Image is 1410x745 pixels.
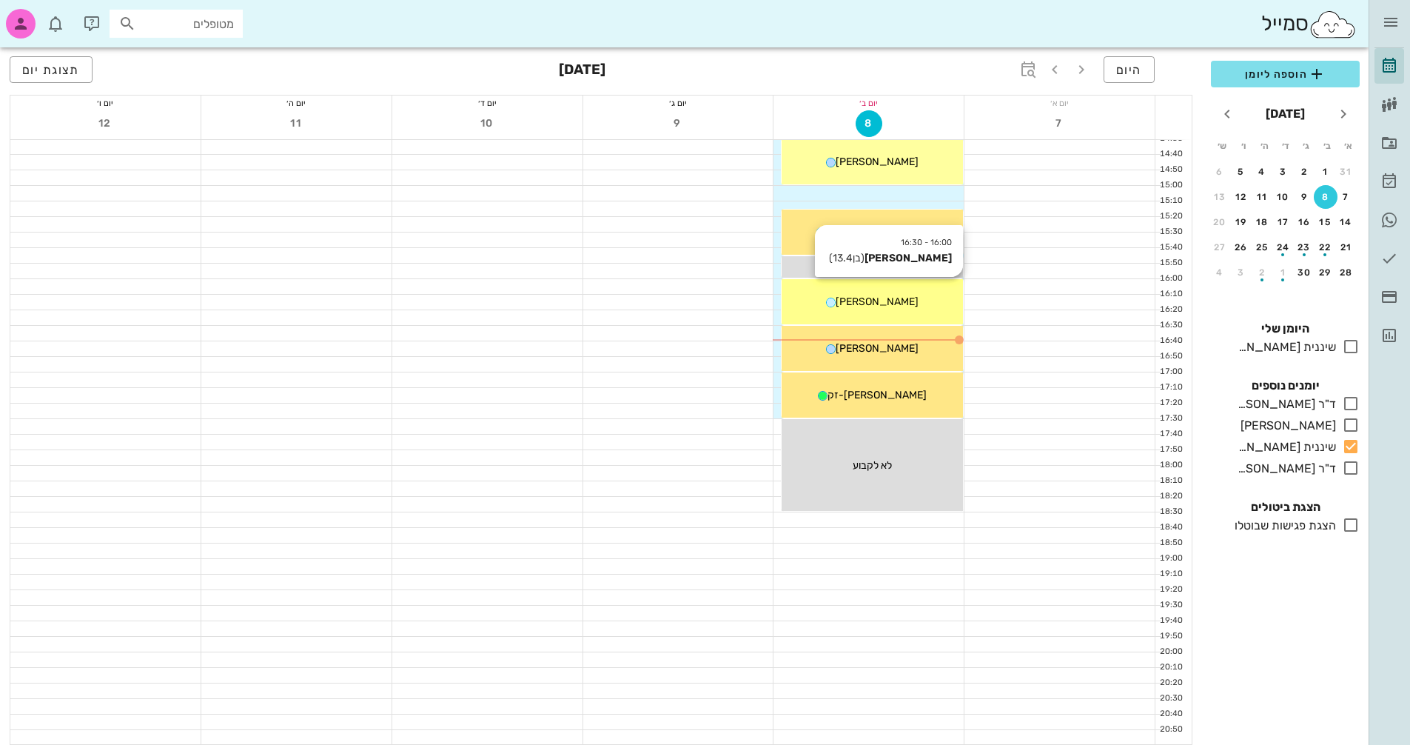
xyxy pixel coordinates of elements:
[1155,412,1186,425] div: 17:30
[1155,350,1186,363] div: 16:50
[1250,267,1274,278] div: 2
[1314,160,1337,184] button: 1
[1255,133,1274,158] th: ה׳
[1335,167,1358,177] div: 31
[1208,167,1232,177] div: 6
[1214,101,1241,127] button: חודש הבא
[1272,167,1295,177] div: 3
[1272,185,1295,209] button: 10
[1229,517,1336,535] div: הצגת פגישות שבוטלו
[1335,242,1358,253] div: 21
[1229,210,1253,234] button: 19
[1229,217,1253,227] div: 19
[1272,217,1295,227] div: 17
[201,96,392,110] div: יום ה׳
[1229,185,1253,209] button: 12
[1272,235,1295,259] button: 24
[283,110,309,137] button: 11
[1229,267,1253,278] div: 3
[836,342,919,355] span: [PERSON_NAME]
[1208,192,1232,202] div: 13
[1211,377,1360,395] h4: יומנים נוספים
[1155,692,1186,705] div: 20:30
[1155,490,1186,503] div: 18:20
[1314,192,1337,202] div: 8
[1292,192,1316,202] div: 9
[1104,56,1155,83] button: היום
[10,96,201,110] div: יום ו׳
[856,110,882,137] button: 8
[1272,267,1295,278] div: 1
[836,295,919,308] span: [PERSON_NAME]
[1235,417,1336,435] div: [PERSON_NAME]
[1208,217,1232,227] div: 20
[1335,210,1358,234] button: 14
[1335,192,1358,202] div: 7
[1250,185,1274,209] button: 11
[1314,235,1337,259] button: 22
[1314,242,1337,253] div: 22
[1272,242,1295,253] div: 24
[1335,261,1358,284] button: 28
[92,110,118,137] button: 12
[1155,615,1186,627] div: 19:40
[1155,708,1186,721] div: 20:40
[773,96,964,110] div: יום ב׳
[1155,537,1186,549] div: 18:50
[1232,460,1336,478] div: ד"ר [PERSON_NAME]
[1335,185,1358,209] button: 7
[1232,338,1336,356] div: שיננית [PERSON_NAME]
[1250,192,1274,202] div: 11
[856,117,882,130] span: 8
[1260,99,1311,129] button: [DATE]
[853,459,892,472] span: לא לקבוע
[1314,217,1337,227] div: 15
[1155,397,1186,410] div: 17:20
[1155,179,1186,192] div: 15:00
[1155,319,1186,332] div: 16:30
[1155,568,1186,581] div: 19:10
[1292,185,1316,209] button: 9
[1229,160,1253,184] button: 5
[283,117,309,130] span: 11
[1250,235,1274,259] button: 25
[1292,217,1316,227] div: 16
[1250,261,1274,284] button: 2
[1339,133,1358,158] th: א׳
[1155,599,1186,612] div: 19:30
[1155,506,1186,518] div: 18:30
[1208,235,1232,259] button: 27
[1314,167,1337,177] div: 1
[392,96,583,110] div: יום ד׳
[1155,164,1186,176] div: 14:50
[1292,160,1316,184] button: 2
[1292,167,1316,177] div: 2
[1232,438,1336,456] div: שיננית [PERSON_NAME]
[1229,261,1253,284] button: 3
[1211,498,1360,516] h4: הצגת ביטולים
[1229,242,1253,253] div: 26
[1229,235,1253,259] button: 26
[1335,160,1358,184] button: 31
[1229,192,1253,202] div: 12
[1250,217,1274,227] div: 18
[665,110,691,137] button: 9
[1272,160,1295,184] button: 3
[1155,552,1186,565] div: 19:00
[1223,65,1348,83] span: הוספה ליומן
[1250,167,1274,177] div: 4
[836,156,919,168] span: [PERSON_NAME]
[827,389,927,401] span: [PERSON_NAME]-זק
[1155,241,1186,254] div: 15:40
[1155,226,1186,238] div: 15:30
[1335,217,1358,227] div: 14
[1155,288,1186,301] div: 16:10
[1155,724,1186,736] div: 20:50
[1208,160,1232,184] button: 6
[1314,261,1337,284] button: 29
[1335,235,1358,259] button: 21
[1232,395,1336,413] div: ד"ר [PERSON_NAME]
[1250,210,1274,234] button: 18
[1155,584,1186,596] div: 19:20
[1047,110,1073,137] button: 7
